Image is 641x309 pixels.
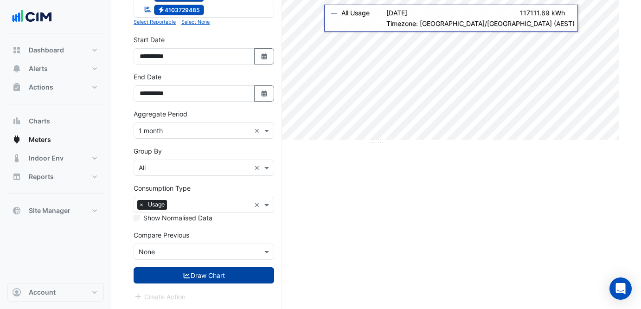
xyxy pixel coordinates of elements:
[134,18,176,26] button: Select Reportable
[134,146,162,156] label: Group By
[29,206,71,215] span: Site Manager
[254,126,262,135] span: Clear
[254,200,262,210] span: Clear
[181,18,210,26] button: Select None
[29,135,51,144] span: Meters
[134,230,189,240] label: Compare Previous
[158,6,165,13] fa-icon: Electricity
[134,267,274,283] button: Draw Chart
[144,6,152,13] fa-icon: Reportable
[29,288,56,297] span: Account
[11,7,53,26] img: Company Logo
[134,183,191,193] label: Consumption Type
[7,112,104,130] button: Charts
[609,277,632,300] div: Open Intercom Messenger
[12,64,21,73] app-icon: Alerts
[143,213,212,223] label: Show Normalised Data
[12,172,21,181] app-icon: Reports
[29,116,50,126] span: Charts
[7,78,104,97] button: Actions
[7,149,104,167] button: Indoor Env
[134,35,165,45] label: Start Date
[154,5,205,16] span: 4103729485
[7,41,104,59] button: Dashboard
[181,19,210,25] small: Select None
[12,154,21,163] app-icon: Indoor Env
[7,59,104,78] button: Alerts
[7,130,104,149] button: Meters
[146,200,167,209] span: Usage
[12,45,21,55] app-icon: Dashboard
[12,135,21,144] app-icon: Meters
[7,201,104,220] button: Site Manager
[134,292,186,300] app-escalated-ticket-create-button: Please draw the charts first
[254,163,262,173] span: Clear
[29,154,64,163] span: Indoor Env
[137,200,146,209] span: ×
[29,45,64,55] span: Dashboard
[260,90,269,97] fa-icon: Select Date
[7,283,104,302] button: Account
[7,167,104,186] button: Reports
[134,72,161,82] label: End Date
[12,206,21,215] app-icon: Site Manager
[29,172,54,181] span: Reports
[134,109,187,119] label: Aggregate Period
[12,83,21,92] app-icon: Actions
[12,116,21,126] app-icon: Charts
[260,52,269,60] fa-icon: Select Date
[134,19,176,25] small: Select Reportable
[29,64,48,73] span: Alerts
[29,83,53,92] span: Actions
